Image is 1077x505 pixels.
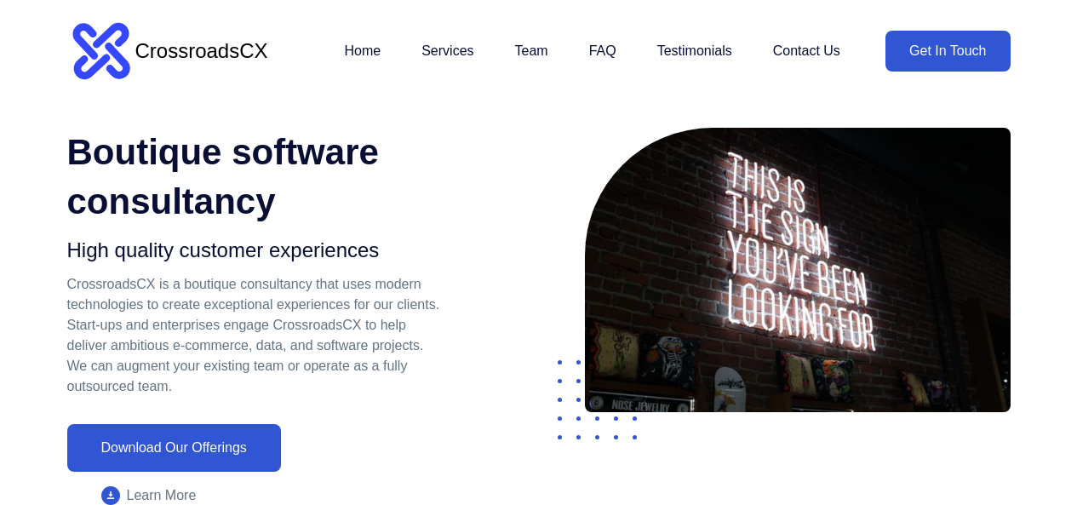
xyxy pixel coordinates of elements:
a: Testimonials [657,34,732,68]
a: FAQ [589,34,616,68]
a: Download Our Offerings [67,424,281,472]
h2: High quality customer experiences [67,237,444,264]
p: CrossroadsCX is a boutique consultancy that uses modern technologies to create exceptional experi... [67,274,444,397]
a: Contact Us [773,34,840,68]
img: logo [67,17,135,85]
a: Services [421,34,473,68]
a: Home [344,34,381,68]
h1: Boutique software consultancy [67,128,444,227]
a: Team [515,34,548,68]
a: Get In Touch [885,31,1010,72]
img: hero [585,128,1011,412]
div: CrossroadsCX [135,37,268,65]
